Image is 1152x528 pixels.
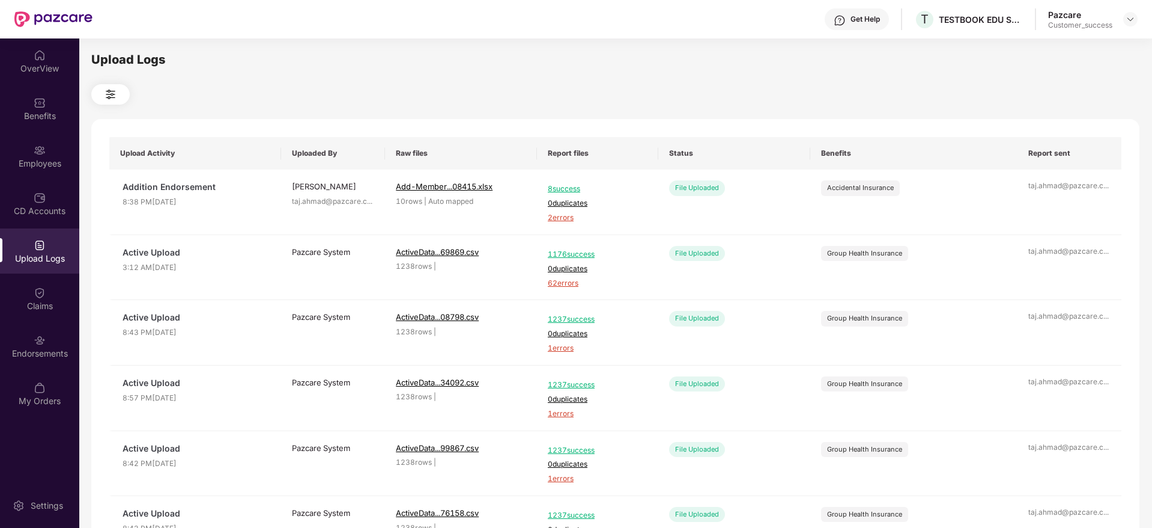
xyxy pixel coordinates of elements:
span: 0 duplicates [548,198,647,209]
div: Get Help [850,14,880,24]
span: ActiveData...76158.csv [396,508,479,518]
img: svg+xml;base64,PHN2ZyBpZD0iTXlfT3JkZXJzIiBkYXRhLW5hbWU9Ik15IE9yZGVycyIgeG1sbnM9Imh0dHA6Ly93d3cudz... [34,382,46,394]
span: Active Upload [123,442,270,455]
span: 1238 rows [396,458,432,467]
div: taj.ahmad@pazcare.c [1028,442,1111,453]
th: Upload Activity [109,137,281,170]
span: 1237 success [548,379,647,391]
span: 8 success [548,183,647,195]
div: Accidental Insurance [827,183,894,193]
span: | [434,327,436,336]
span: 8:38 PM[DATE] [123,197,270,208]
div: File Uploaded [669,246,725,261]
div: File Uploaded [669,376,725,391]
span: ... [1103,247,1109,256]
div: Pazcare System [292,507,374,519]
div: Group Health Insurance [827,313,902,324]
span: 1237 success [548,445,647,456]
span: ... [1103,508,1109,517]
div: File Uploaded [669,180,725,195]
span: 10 rows [396,197,422,206]
div: taj.ahmad@pazcare.c [292,196,374,207]
th: Report sent [1017,137,1121,170]
img: svg+xml;base64,PHN2ZyBpZD0iU2V0dGluZy0yMHgyMCIgeG1sbnM9Imh0dHA6Ly93d3cudzMub3JnLzIwMDAvc3ZnIiB3aW... [13,500,25,512]
div: File Uploaded [669,507,725,522]
th: Status [658,137,810,170]
div: Group Health Insurance [827,379,902,389]
span: T [921,12,929,26]
span: Active Upload [123,507,270,520]
span: | [434,262,436,271]
div: Group Health Insurance [827,509,902,520]
img: svg+xml;base64,PHN2ZyBpZD0iSGVscC0zMngzMiIgeG1sbnM9Imh0dHA6Ly93d3cudzMub3JnLzIwMDAvc3ZnIiB3aWR0aD... [834,14,846,26]
div: Pazcare System [292,442,374,454]
div: Group Health Insurance [827,248,902,259]
span: Addition Endorsement [123,180,270,194]
img: svg+xml;base64,PHN2ZyBpZD0iVXBsb2FkX0xvZ3MiIGRhdGEtbmFtZT0iVXBsb2FkIExvZ3MiIHhtbG5zPSJodHRwOi8vd3... [34,239,46,251]
span: | [424,197,426,206]
div: taj.ahmad@pazcare.c [1028,376,1111,388]
th: Benefits [810,137,1017,170]
span: 0 duplicates [548,263,647,275]
span: Auto mapped [428,197,473,206]
span: Active Upload [123,311,270,324]
span: ... [367,197,372,206]
div: Customer_success [1048,20,1112,30]
span: 1 errors [548,408,647,420]
div: Pazcare System [292,376,374,388]
span: 0 duplicates [548,328,647,340]
div: Settings [27,500,67,512]
span: Active Upload [123,246,270,259]
img: New Pazcare Logo [14,11,92,27]
div: TESTBOOK EDU SOLUTIONS PRIVATE LIMITED [939,14,1023,25]
div: File Uploaded [669,311,725,326]
div: Upload Logs [91,51,1139,69]
span: ... [1103,181,1109,190]
span: 0 duplicates [548,459,647,470]
span: 1238 rows [396,327,432,336]
span: 1238 rows [396,262,432,271]
div: taj.ahmad@pazcare.c [1028,311,1111,322]
span: 1 errors [548,343,647,354]
div: taj.ahmad@pazcare.c [1028,507,1111,518]
span: | [434,392,436,401]
span: 8:42 PM[DATE] [123,458,270,470]
th: Raw files [385,137,537,170]
span: 62 errors [548,278,647,289]
span: 8:43 PM[DATE] [123,327,270,339]
div: Pazcare [1048,9,1112,20]
span: ... [1103,443,1109,452]
img: svg+xml;base64,PHN2ZyBpZD0iQmVuZWZpdHMiIHhtbG5zPSJodHRwOi8vd3d3LnczLm9yZy8yMDAwL3N2ZyIgd2lkdGg9Ij... [34,97,46,109]
span: 3:12 AM[DATE] [123,262,270,274]
span: ... [1103,377,1109,386]
span: 1237 success [548,510,647,521]
div: taj.ahmad@pazcare.c [1028,246,1111,257]
span: | [434,458,436,467]
img: svg+xml;base64,PHN2ZyBpZD0iSG9tZSIgeG1sbnM9Imh0dHA6Ly93d3cudzMub3JnLzIwMDAvc3ZnIiB3aWR0aD0iMjAiIG... [34,49,46,61]
span: Add-Member...08415.xlsx [396,182,493,191]
div: File Uploaded [669,442,725,457]
span: 1237 success [548,314,647,325]
img: svg+xml;base64,PHN2ZyBpZD0iQ0RfQWNjb3VudHMiIGRhdGEtbmFtZT0iQ0QgQWNjb3VudHMiIHhtbG5zPSJodHRwOi8vd3... [34,192,46,204]
span: ActiveData...08798.csv [396,312,479,322]
div: Pazcare System [292,246,374,258]
span: ActiveData...99867.csv [396,443,479,453]
th: Uploaded By [281,137,385,170]
span: 1176 success [548,249,647,260]
span: ActiveData...69869.csv [396,247,479,257]
span: 0 duplicates [548,394,647,405]
span: 1238 rows [396,392,432,401]
span: 2 errors [548,212,647,224]
span: ActiveData...34092.csv [396,378,479,387]
div: Pazcare System [292,311,374,323]
span: Active Upload [123,376,270,390]
span: 1 errors [548,473,647,485]
img: svg+xml;base64,PHN2ZyBpZD0iRW1wbG95ZWVzIiB4bWxucz0iaHR0cDovL3d3dy53My5vcmcvMjAwMC9zdmciIHdpZHRoPS... [34,144,46,156]
div: Group Health Insurance [827,444,902,455]
span: 8:57 PM[DATE] [123,393,270,404]
th: Report files [537,137,658,170]
img: svg+xml;base64,PHN2ZyBpZD0iRW5kb3JzZW1lbnRzIiB4bWxucz0iaHR0cDovL3d3dy53My5vcmcvMjAwMC9zdmciIHdpZH... [34,334,46,346]
img: svg+xml;base64,PHN2ZyBpZD0iQ2xhaW0iIHhtbG5zPSJodHRwOi8vd3d3LnczLm9yZy8yMDAwL3N2ZyIgd2lkdGg9IjIwIi... [34,287,46,299]
span: ... [1103,312,1109,321]
div: [PERSON_NAME] [292,180,374,192]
